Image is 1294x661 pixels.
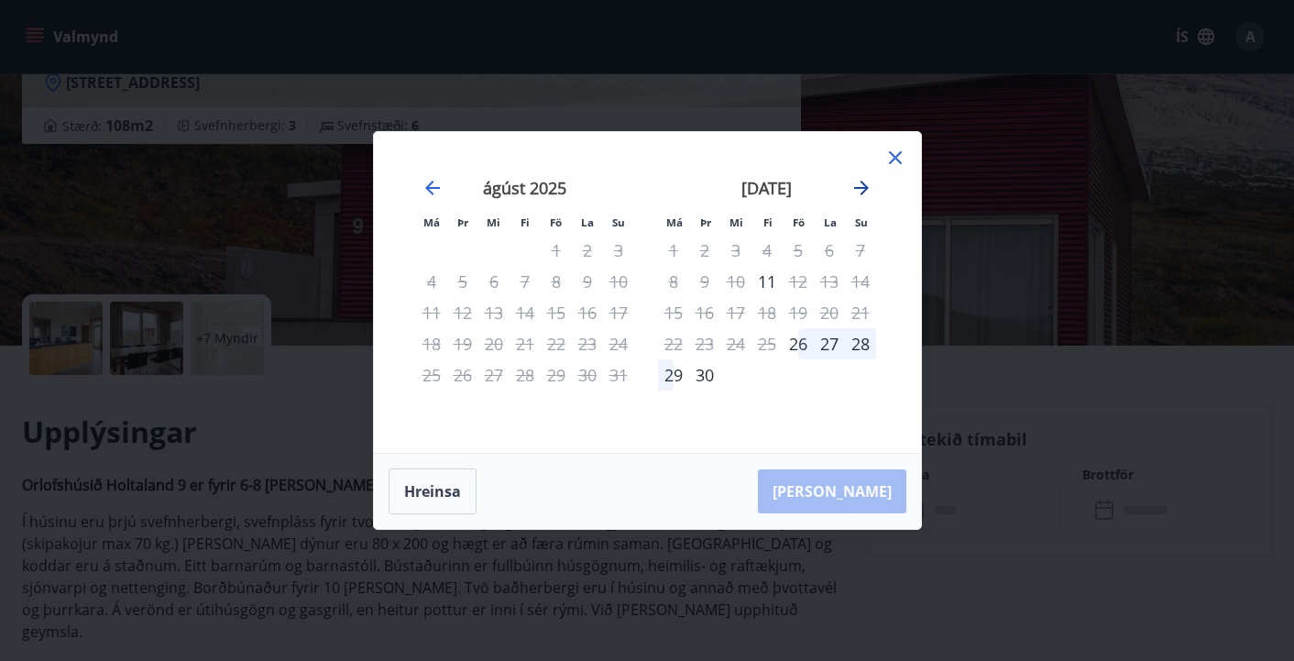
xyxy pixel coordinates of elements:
td: Not available. föstudagur, 5. september 2025 [783,235,814,266]
td: Not available. laugardagur, 30. ágúst 2025 [572,359,603,391]
div: Move forward to switch to the next month. [850,177,872,199]
td: Not available. sunnudagur, 3. ágúst 2025 [603,235,634,266]
td: Not available. þriðjudagur, 26. ágúst 2025 [447,359,478,391]
div: 30 [689,359,720,391]
small: Þr [457,215,468,229]
small: Fö [793,215,805,229]
div: Calendar [396,154,899,431]
td: Not available. laugardagur, 16. ágúst 2025 [572,297,603,328]
td: Not available. sunnudagur, 21. september 2025 [845,297,876,328]
td: Not available. laugardagur, 23. ágúst 2025 [572,328,603,359]
td: Not available. laugardagur, 20. september 2025 [814,297,845,328]
small: Mi [487,215,500,229]
td: Not available. fimmtudagur, 21. ágúst 2025 [510,328,541,359]
small: Má [423,215,440,229]
td: Not available. föstudagur, 8. ágúst 2025 [541,266,572,297]
td: Not available. fimmtudagur, 25. september 2025 [751,328,783,359]
td: Not available. fimmtudagur, 18. september 2025 [751,297,783,328]
td: Not available. mánudagur, 1. september 2025 [658,235,689,266]
small: Su [855,215,868,229]
td: Not available. föstudagur, 12. september 2025 [783,266,814,297]
td: Not available. föstudagur, 29. ágúst 2025 [541,359,572,391]
button: Hreinsa [389,468,477,514]
td: Not available. þriðjudagur, 19. ágúst 2025 [447,328,478,359]
td: Not available. mánudagur, 11. ágúst 2025 [416,297,447,328]
td: Not available. þriðjudagur, 5. ágúst 2025 [447,266,478,297]
td: Not available. fimmtudagur, 14. ágúst 2025 [510,297,541,328]
td: Not available. sunnudagur, 31. ágúst 2025 [603,359,634,391]
td: Not available. miðvikudagur, 10. september 2025 [720,266,751,297]
small: Su [612,215,625,229]
td: Not available. mánudagur, 15. september 2025 [658,297,689,328]
td: Not available. laugardagur, 6. september 2025 [814,235,845,266]
div: Move backward to switch to the previous month. [422,177,444,199]
div: Aðeins útritun í boði [783,266,814,297]
td: Not available. föstudagur, 1. ágúst 2025 [541,235,572,266]
td: Not available. laugardagur, 13. september 2025 [814,266,845,297]
td: Not available. þriðjudagur, 9. september 2025 [689,266,720,297]
td: Not available. fimmtudagur, 28. ágúst 2025 [510,359,541,391]
td: Not available. miðvikudagur, 6. ágúst 2025 [478,266,510,297]
td: Not available. sunnudagur, 10. ágúst 2025 [603,266,634,297]
td: Not available. þriðjudagur, 23. september 2025 [689,328,720,359]
td: Not available. föstudagur, 15. ágúst 2025 [541,297,572,328]
small: Fi [521,215,530,229]
td: Choose laugardagur, 27. september 2025 as your check-in date. It’s available. [814,328,845,359]
td: Not available. mánudagur, 18. ágúst 2025 [416,328,447,359]
td: Not available. mánudagur, 22. september 2025 [658,328,689,359]
div: 27 [814,328,845,359]
td: Choose föstudagur, 26. september 2025 as your check-in date. It’s available. [783,328,814,359]
small: Mi [729,215,743,229]
td: Not available. miðvikudagur, 20. ágúst 2025 [478,328,510,359]
div: Aðeins innritun í boði [751,266,783,297]
td: Not available. miðvikudagur, 27. ágúst 2025 [478,359,510,391]
td: Not available. föstudagur, 19. september 2025 [783,297,814,328]
div: 28 [845,328,876,359]
td: Not available. miðvikudagur, 3. september 2025 [720,235,751,266]
td: Not available. þriðjudagur, 12. ágúst 2025 [447,297,478,328]
td: Not available. laugardagur, 9. ágúst 2025 [572,266,603,297]
small: Má [666,215,683,229]
td: Not available. mánudagur, 8. september 2025 [658,266,689,297]
td: Not available. mánudagur, 25. ágúst 2025 [416,359,447,391]
div: 29 [658,359,689,391]
td: Not available. laugardagur, 2. ágúst 2025 [572,235,603,266]
small: Þr [700,215,711,229]
td: Not available. miðvikudagur, 17. september 2025 [720,297,751,328]
td: Not available. miðvikudagur, 13. ágúst 2025 [478,297,510,328]
td: Not available. sunnudagur, 7. september 2025 [845,235,876,266]
div: Aðeins innritun í boði [783,328,814,359]
td: Not available. sunnudagur, 14. september 2025 [845,266,876,297]
td: Not available. fimmtudagur, 7. ágúst 2025 [510,266,541,297]
small: Fö [550,215,562,229]
td: Choose þriðjudagur, 30. september 2025 as your check-in date. It’s available. [689,359,720,391]
td: Not available. sunnudagur, 24. ágúst 2025 [603,328,634,359]
td: Not available. þriðjudagur, 16. september 2025 [689,297,720,328]
td: Not available. fimmtudagur, 4. september 2025 [751,235,783,266]
td: Not available. þriðjudagur, 2. september 2025 [689,235,720,266]
td: Choose mánudagur, 29. september 2025 as your check-in date. It’s available. [658,359,689,391]
td: Choose fimmtudagur, 11. september 2025 as your check-in date. It’s available. [751,266,783,297]
td: Not available. mánudagur, 4. ágúst 2025 [416,266,447,297]
strong: ágúst 2025 [483,177,566,199]
small: La [581,215,594,229]
td: Not available. föstudagur, 22. ágúst 2025 [541,328,572,359]
td: Not available. miðvikudagur, 24. september 2025 [720,328,751,359]
small: Fi [763,215,773,229]
td: Not available. sunnudagur, 17. ágúst 2025 [603,297,634,328]
small: La [824,215,837,229]
td: Choose sunnudagur, 28. september 2025 as your check-in date. It’s available. [845,328,876,359]
strong: [DATE] [741,177,792,199]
